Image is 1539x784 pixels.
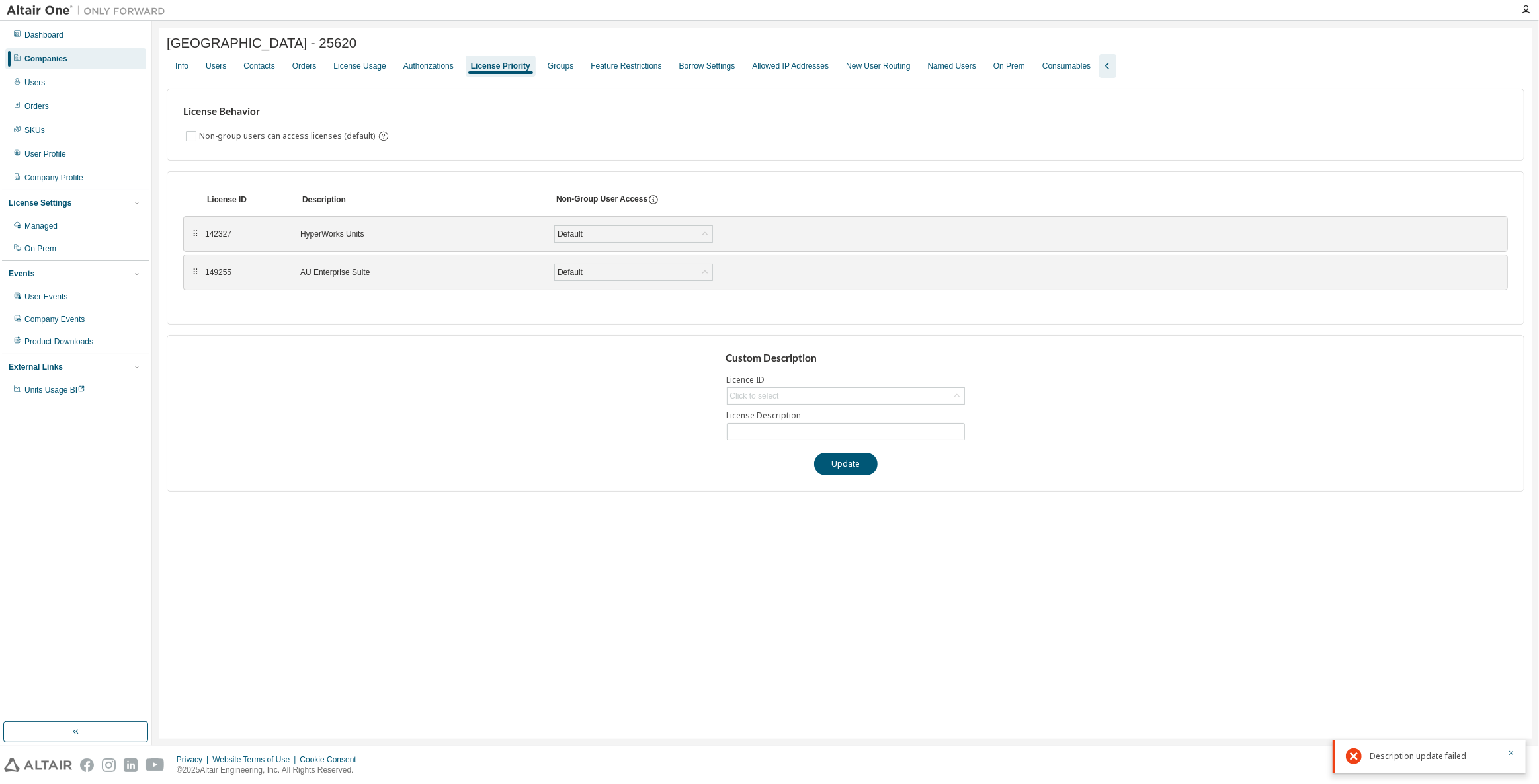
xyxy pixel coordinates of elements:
[556,194,647,206] div: Non-Group User Access
[177,765,364,776] p: © 2025 Altair Engineering, Inc. All Rights Reserved.
[300,267,538,278] div: AU Enterprise Suite
[555,226,712,242] div: Default
[102,758,116,772] img: instagram.svg
[24,292,67,302] div: User Events
[24,221,58,231] div: Managed
[471,61,530,71] div: License Priority
[9,362,63,372] div: External Links
[24,101,49,112] div: Orders
[679,61,735,71] div: Borrow Settings
[146,758,165,772] img: youtube.svg
[24,336,93,347] div: Product Downloads
[730,391,779,401] div: Click to select
[556,265,585,280] div: Default
[752,61,829,71] div: Allowed IP Addresses
[846,61,910,71] div: New User Routing
[814,453,878,475] button: Update
[24,173,83,183] div: Company Profile
[727,375,965,385] label: Licence ID
[24,77,45,88] div: Users
[4,758,72,772] img: altair_logo.svg
[7,4,172,17] img: Altair One
[1370,748,1499,764] div: Description update failed
[1042,61,1091,71] div: Consumables
[378,130,390,142] svg: By default any user not assigned to any group can access any license. Turn this setting off to di...
[80,758,94,772] img: facebook.svg
[24,243,56,254] div: On Prem
[292,61,317,71] div: Orders
[183,105,388,118] h3: License Behavior
[728,388,964,404] div: Click to select
[403,61,454,71] div: Authorizations
[9,268,34,279] div: Events
[24,125,45,136] div: SKUs
[124,758,138,772] img: linkedin.svg
[24,54,67,64] div: Companies
[177,754,212,765] div: Privacy
[548,61,573,71] div: Groups
[192,267,200,278] div: ⠿
[726,352,966,365] h3: Custom Description
[928,61,976,71] div: Named Users
[205,267,284,278] div: 149255
[300,229,538,239] div: HyperWorks Units
[302,194,540,205] div: Description
[175,61,188,71] div: Info
[333,61,386,71] div: License Usage
[9,198,71,208] div: License Settings
[207,194,286,205] div: License ID
[192,229,200,239] div: ⠿
[24,149,66,159] div: User Profile
[591,61,661,71] div: Feature Restrictions
[167,36,356,51] span: [GEOGRAPHIC_DATA] - 25620
[727,411,965,421] label: License Description
[300,754,364,765] div: Cookie Consent
[993,61,1025,71] div: On Prem
[212,754,300,765] div: Website Terms of Use
[206,61,226,71] div: Users
[24,385,85,395] span: Units Usage BI
[555,264,712,280] div: Default
[24,30,63,40] div: Dashboard
[199,128,378,144] label: Non-group users can access licenses (default)
[24,314,85,325] div: Company Events
[243,61,274,71] div: Contacts
[556,227,585,241] div: Default
[205,229,284,239] div: 142327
